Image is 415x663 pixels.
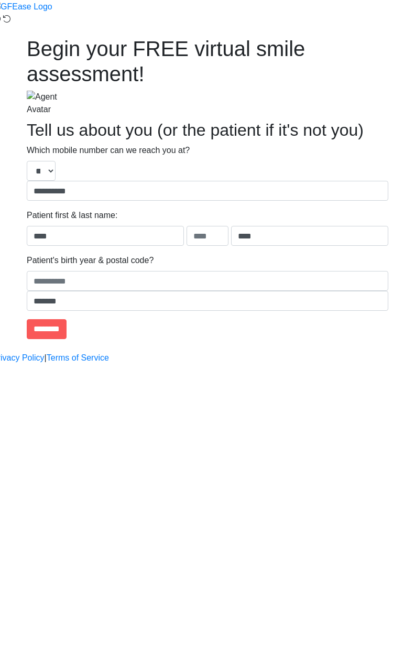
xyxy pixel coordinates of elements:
[27,36,388,86] h1: Begin your FREE virtual smile assessment!
[27,254,154,267] label: Patient's birth year & postal code?
[27,144,190,157] label: Which mobile number can we reach you at?
[27,91,74,116] img: Agent Avatar
[27,120,388,140] h2: Tell us about you (or the patient if it's not you)
[27,209,117,222] label: Patient first & last name:
[45,352,47,364] a: |
[47,352,109,364] a: Terms of Service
